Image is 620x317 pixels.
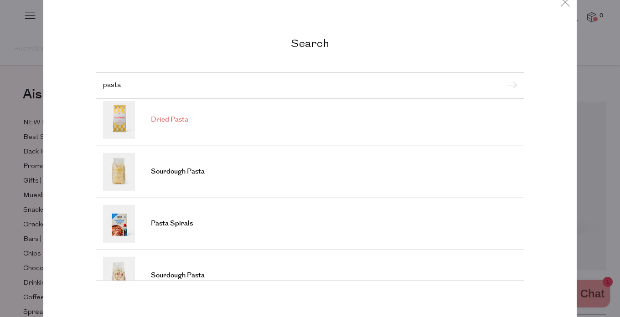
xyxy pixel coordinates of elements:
[103,101,135,138] img: Dried Pasta
[151,167,205,176] span: Sourdough Pasta
[103,256,135,294] img: Sourdough Pasta
[103,82,517,89] input: Search
[151,219,193,228] span: Pasta Spirals
[96,36,524,50] h2: Search
[103,153,135,190] img: Sourdough Pasta
[103,256,517,294] a: Sourdough Pasta
[151,271,205,280] span: Sourdough Pasta
[103,205,517,242] a: Pasta Spirals
[151,115,188,124] span: Dried Pasta
[103,101,517,138] a: Dried Pasta
[103,205,135,242] img: Pasta Spirals
[103,153,517,190] a: Sourdough Pasta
